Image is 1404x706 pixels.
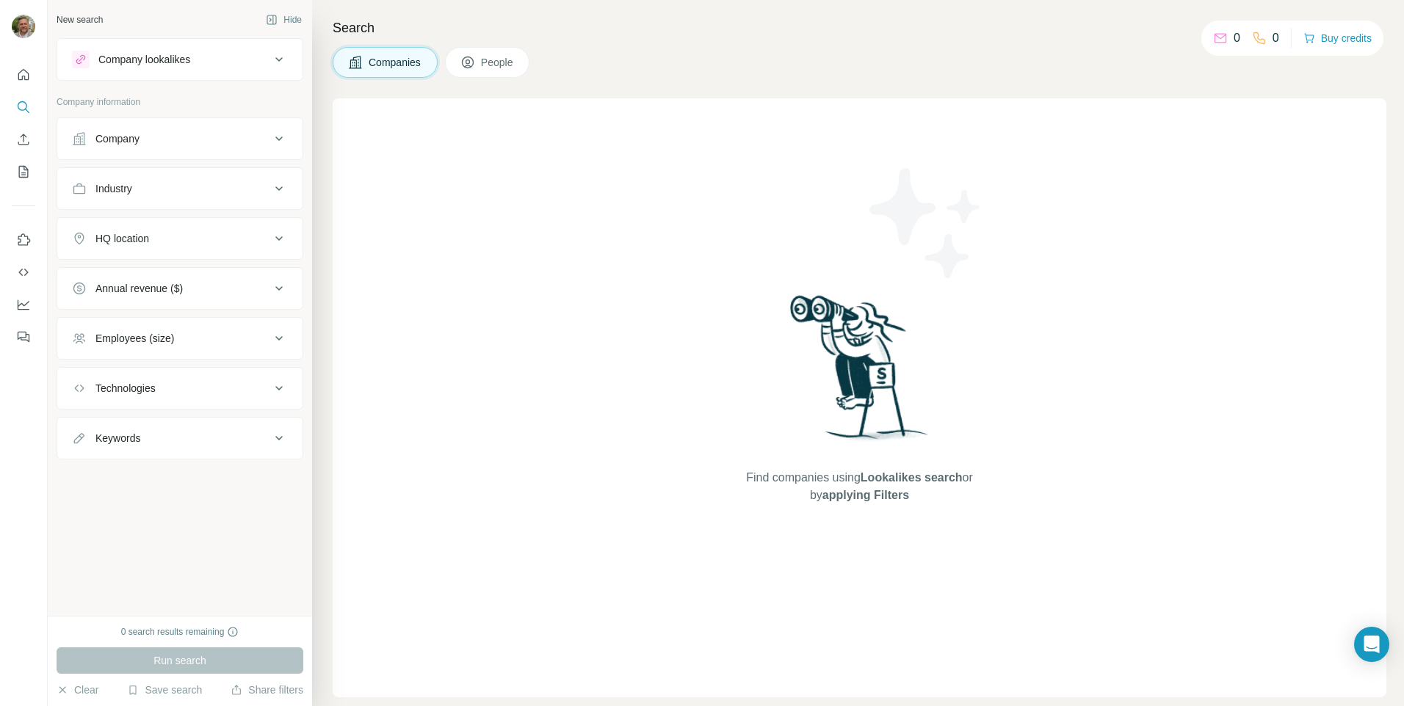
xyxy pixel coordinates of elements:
span: applying Filters [822,489,909,501]
p: 0 [1273,29,1279,47]
div: New search [57,13,103,26]
p: Company information [57,95,303,109]
span: Companies [369,55,422,70]
button: Company [57,121,303,156]
button: Enrich CSV [12,126,35,153]
button: Annual revenue ($) [57,271,303,306]
div: Company lookalikes [98,52,190,67]
div: Employees (size) [95,331,174,346]
div: Industry [95,181,132,196]
div: Company [95,131,140,146]
button: Search [12,94,35,120]
div: Technologies [95,381,156,396]
div: Open Intercom Messenger [1354,627,1389,662]
button: Hide [256,9,312,31]
button: Industry [57,171,303,206]
button: Technologies [57,371,303,406]
button: Quick start [12,62,35,88]
button: Employees (size) [57,321,303,356]
button: Feedback [12,324,35,350]
span: Lookalikes search [861,471,963,484]
button: Use Surfe on LinkedIn [12,227,35,253]
p: 0 [1234,29,1240,47]
button: My lists [12,159,35,185]
span: People [481,55,515,70]
button: Buy credits [1303,28,1372,48]
div: Keywords [95,431,140,445]
button: Share filters [231,683,303,697]
button: Company lookalikes [57,42,303,77]
button: Keywords [57,421,303,456]
button: HQ location [57,221,303,256]
div: Annual revenue ($) [95,281,183,296]
button: Use Surfe API [12,259,35,285]
h4: Search [333,18,1386,38]
img: Avatar [12,15,35,38]
span: Find companies using or by [742,469,977,504]
button: Clear [57,683,98,697]
button: Dashboard [12,291,35,318]
img: Surfe Illustration - Woman searching with binoculars [784,291,936,455]
button: Save search [127,683,202,697]
div: HQ location [95,231,149,246]
img: Surfe Illustration - Stars [860,157,992,289]
div: 0 search results remaining [121,625,239,638]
